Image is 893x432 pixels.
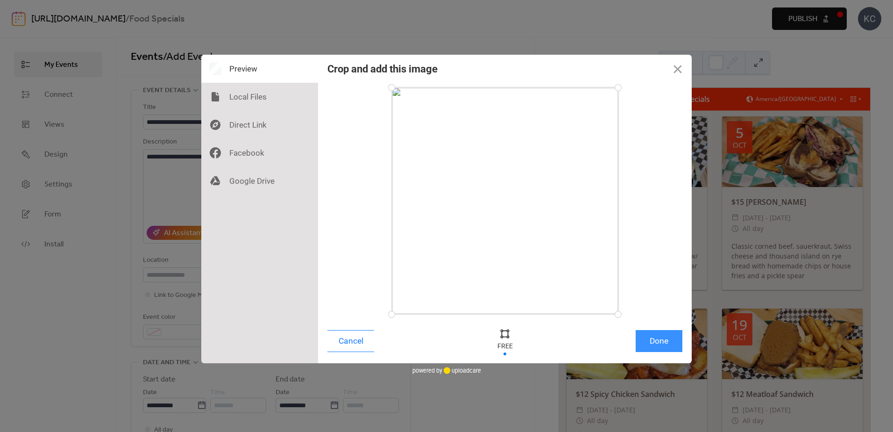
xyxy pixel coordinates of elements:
div: Direct Link [201,111,318,139]
div: Google Drive [201,167,318,195]
a: uploadcare [442,367,481,374]
button: Close [664,55,692,83]
div: Preview [201,55,318,83]
div: Local Files [201,83,318,111]
div: powered by [412,363,481,377]
button: Cancel [327,330,374,352]
div: Crop and add this image [327,63,438,75]
button: Done [636,330,682,352]
div: Facebook [201,139,318,167]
